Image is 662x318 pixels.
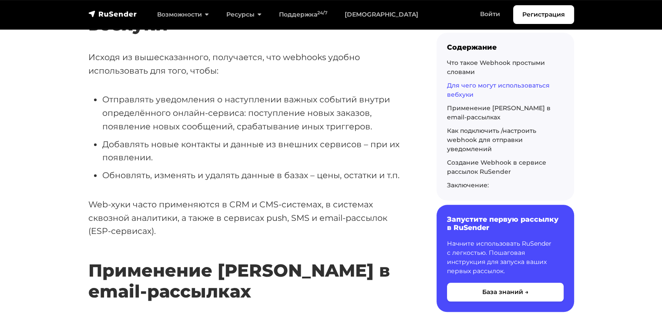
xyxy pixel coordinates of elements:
a: [DEMOGRAPHIC_DATA] [336,6,427,24]
h2: Применение [PERSON_NAME] в email-рассылках [88,234,409,302]
a: Регистрация [513,5,574,24]
a: Что такое Webhook простыми словами [447,59,545,76]
sup: 24/7 [317,10,327,16]
div: Содержание [447,43,564,51]
a: Заключение: [447,181,489,189]
li: Обновлять, изменять и удалять данные в базах – цены, остатки и т.п. [102,169,409,182]
a: Поддержка24/7 [270,6,336,24]
a: Ресурсы [218,6,270,24]
p: Начните использовать RuSender с легкостью. Пошаговая инструкция для запуска ваших первых рассылок. [447,239,564,276]
a: Для чего могут использоваться вебхуки [447,81,550,98]
a: Создание Webhook в сервисе рассылок RuSender [447,159,546,176]
a: Как подключить /настроить webhook для отправки уведомлений [447,127,536,153]
a: Возможности [148,6,218,24]
li: Добавлять новые контакты и данные из внешних сервисов – при их появлении. [102,138,409,164]
a: Войти [471,5,509,23]
p: Web-хуки часто применяются в CRM и CMS-системах, в системах сквозной аналитики, а также в сервиса... [88,198,409,238]
a: Запустите первую рассылку в RuSender Начните использовать RuSender с легкостью. Пошаговая инструк... [437,205,574,311]
a: Применение [PERSON_NAME] в email-рассылках [447,104,551,121]
p: Исходя из вышесказанного, получается, что webhooks удобно использовать для того, чтобы: [88,51,409,77]
button: База знаний → [447,283,564,301]
li: Отправлять уведомления о наступлении важных событий внутри определённого онлайн-сервиса: поступле... [102,93,409,133]
h6: Запустите первую рассылку в RuSender [447,215,564,232]
img: RuSender [88,10,137,18]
